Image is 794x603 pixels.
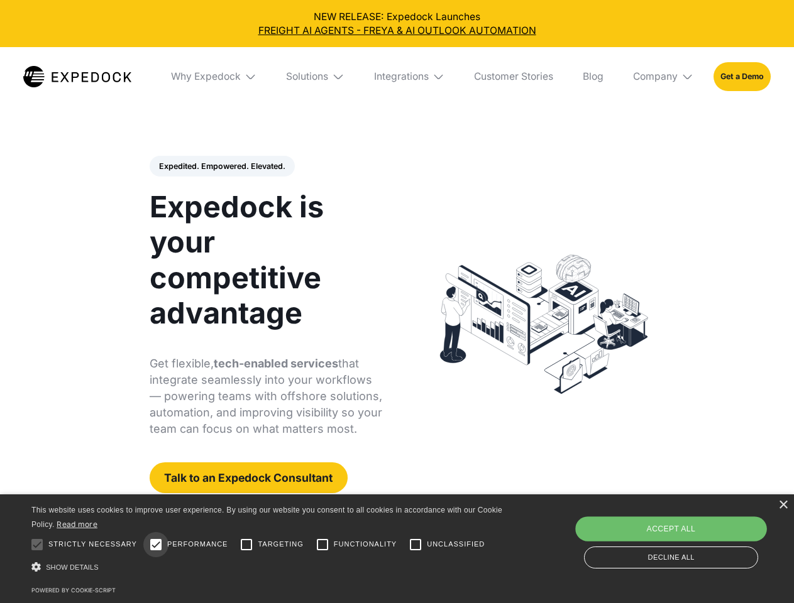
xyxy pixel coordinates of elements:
[427,539,485,550] span: Unclassified
[585,467,794,603] iframe: Chat Widget
[374,70,429,83] div: Integrations
[31,559,507,576] div: Show details
[364,47,455,106] div: Integrations
[10,24,785,38] a: FREIGHT AI AGENTS - FREYA & AI OUTLOOK AUTOMATION
[31,587,116,594] a: Powered by cookie-script
[150,356,383,437] p: Get flexible, that integrate seamlessly into your workflows — powering teams with offshore soluti...
[150,189,383,330] h1: Expedock is your competitive advantage
[277,47,355,106] div: Solutions
[161,47,267,106] div: Why Expedock
[334,539,397,550] span: Functionality
[286,70,328,83] div: Solutions
[714,62,771,90] a: Get a Demo
[575,516,766,541] div: Accept all
[464,47,563,106] a: Customer Stories
[48,539,137,550] span: Strictly necessary
[573,47,613,106] a: Blog
[214,357,338,370] strong: tech-enabled services
[57,519,97,529] a: Read more
[31,506,502,529] span: This website uses cookies to improve user experience. By using our website you consent to all coo...
[623,47,703,106] div: Company
[258,539,303,550] span: Targeting
[10,10,785,38] div: NEW RELEASE: Expedock Launches
[171,70,241,83] div: Why Expedock
[633,70,678,83] div: Company
[150,462,348,493] a: Talk to an Expedock Consultant
[167,539,228,550] span: Performance
[46,563,99,571] span: Show details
